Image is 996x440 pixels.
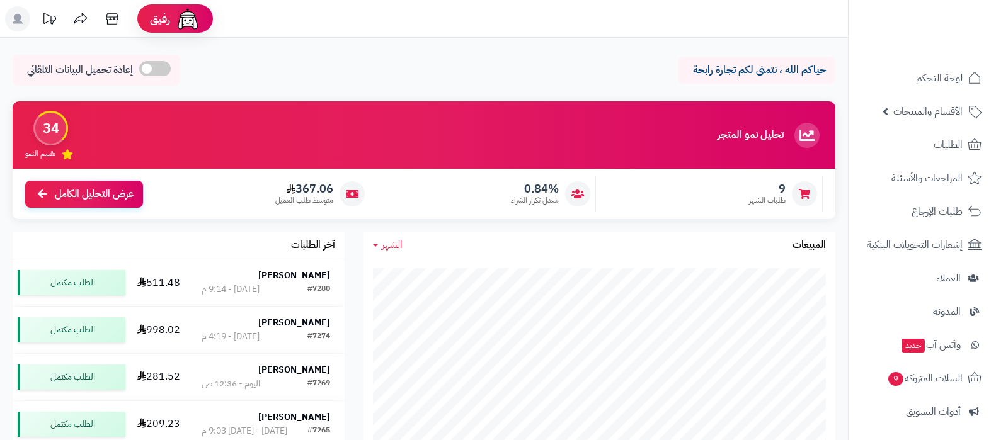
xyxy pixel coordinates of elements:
[307,283,330,296] div: #7280
[687,63,826,77] p: حياكم الله ، نتمنى لكم تجارة رابحة
[856,163,988,193] a: المراجعات والأسئلة
[856,263,988,293] a: العملاء
[933,303,961,320] span: المدونة
[18,412,125,437] div: الطلب مكتمل
[888,372,903,386] span: 9
[202,425,287,437] div: [DATE] - [DATE] 9:03 م
[856,230,988,260] a: إشعارات التحويلات البنكية
[130,307,186,353] td: 998.02
[936,269,961,287] span: العملاء
[856,63,988,93] a: لوحة التحكم
[25,181,143,208] a: عرض التحليل الكامل
[749,182,786,196] span: 9
[307,330,330,343] div: #7274
[18,317,125,342] div: الطلب مكتمل
[856,330,988,360] a: وآتس آبجديد
[912,203,963,220] span: طلبات الإرجاع
[258,363,330,376] strong: [PERSON_NAME]
[856,363,988,393] a: السلات المتروكة9
[887,369,963,387] span: السلات المتروكة
[902,339,925,353] span: جديد
[373,238,403,252] a: الشهر
[202,283,260,296] div: [DATE] - 9:14 م
[856,130,988,160] a: الطلبات
[891,169,963,187] span: المراجعات والأسئلة
[33,6,65,35] a: تحديثات المنصة
[202,330,260,343] div: [DATE] - 4:19 م
[275,195,333,206] span: متوسط طلب العميل
[258,410,330,424] strong: [PERSON_NAME]
[900,336,961,354] span: وآتس آب
[856,196,988,227] a: طلبات الإرجاع
[718,130,784,141] h3: تحليل نمو المتجر
[749,195,786,206] span: طلبات الشهر
[856,296,988,327] a: المدونة
[258,316,330,329] strong: [PERSON_NAME]
[511,195,559,206] span: معدل تكرار الشراء
[856,397,988,427] a: أدوات التسويق
[867,236,963,254] span: إشعارات التحويلات البنكية
[202,378,260,390] div: اليوم - 12:36 ص
[382,237,403,252] span: الشهر
[307,425,330,437] div: #7265
[130,259,186,306] td: 511.48
[291,240,335,251] h3: آخر الطلبات
[916,69,963,87] span: لوحة التحكم
[511,182,559,196] span: 0.84%
[18,364,125,390] div: الطلب مكتمل
[150,11,170,26] span: رفيق
[893,103,963,120] span: الأقسام والمنتجات
[18,270,125,295] div: الطلب مكتمل
[25,149,55,159] span: تقييم النمو
[55,187,134,201] span: عرض التحليل الكامل
[258,269,330,282] strong: [PERSON_NAME]
[307,378,330,390] div: #7269
[906,403,961,420] span: أدوات التسويق
[275,182,333,196] span: 367.06
[27,63,133,77] span: إعادة تحميل البيانات التلقائي
[910,9,984,36] img: logo-2.png
[793,240,826,251] h3: المبيعات
[175,6,200,31] img: ai-face.png
[934,136,963,154] span: الطلبات
[130,354,186,400] td: 281.52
